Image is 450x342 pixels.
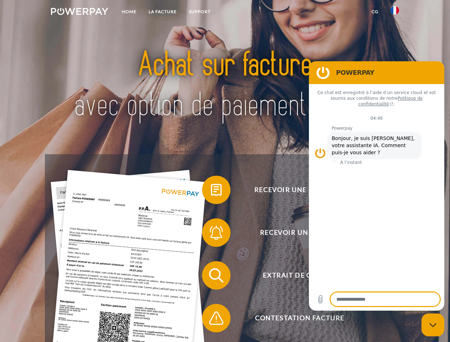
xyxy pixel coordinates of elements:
[212,218,387,247] span: Recevoir un rappel?
[207,266,225,284] img: qb_search.svg
[51,8,108,15] img: logo-powerpay-white.svg
[202,304,387,332] button: Contestation Facture
[68,34,382,136] img: title-powerpay_fr.svg
[390,6,399,15] img: fr
[421,313,444,336] iframe: Bouton de lancement de la fenêtre de messagerie, conversation en cours
[143,5,183,18] a: LA FACTURE
[202,261,387,290] button: Extrait de compte
[116,5,143,18] a: Home
[207,309,225,327] img: qb_warning.svg
[309,61,444,311] iframe: Fenêtre de messagerie
[183,5,217,18] a: Support
[202,176,387,204] button: Recevoir une facture ?
[212,304,387,332] span: Contestation Facture
[202,218,387,247] button: Recevoir un rappel?
[207,181,225,199] img: qb_bill.svg
[366,5,384,18] a: CG
[212,176,387,204] span: Recevoir une facture ?
[212,261,387,290] span: Extrait de compte
[207,224,225,242] img: qb_bell.svg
